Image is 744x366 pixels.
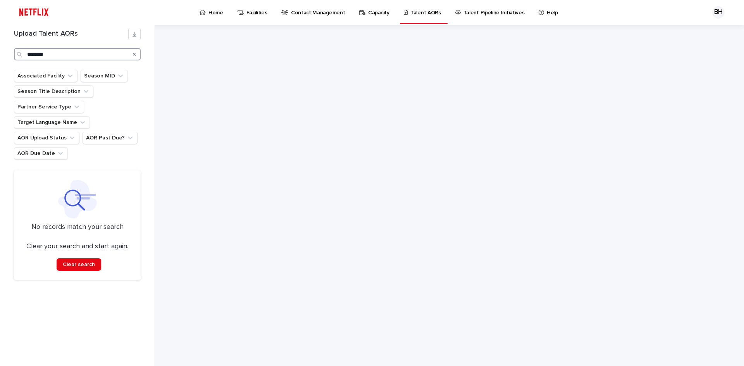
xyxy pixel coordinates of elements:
h1: Upload Talent AORs [14,30,128,38]
p: No records match your search [23,223,131,232]
img: ifQbXi3ZQGMSEF7WDB7W [15,5,52,20]
p: Clear your search and start again. [26,242,128,251]
button: Season MID [81,70,128,82]
button: AOR Upload Status [14,132,79,144]
button: AOR Past Due? [83,132,138,144]
button: Clear search [57,258,101,271]
button: Season Title Description [14,85,93,98]
button: Partner Service Type [14,101,84,113]
button: Associated Facility [14,70,77,82]
button: Target Language Name [14,116,90,129]
div: BH [712,6,725,19]
span: Clear search [63,262,95,267]
input: Search [14,48,141,60]
button: AOR Due Date [14,147,68,160]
